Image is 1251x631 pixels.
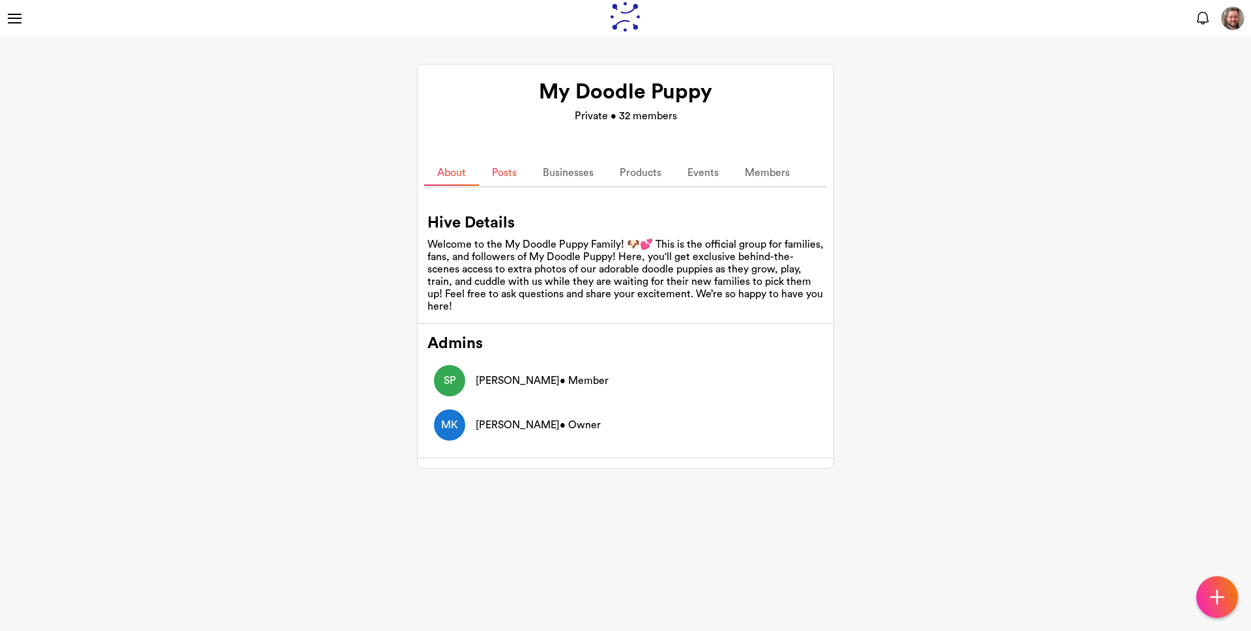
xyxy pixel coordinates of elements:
[674,160,732,186] a: Events
[424,160,479,186] a: About
[610,2,640,32] img: logo
[427,334,824,353] h2: Admins
[441,417,458,433] p: MK
[427,359,824,403] a: SP[PERSON_NAME]• Member
[1206,586,1228,608] img: icon-plus.svg
[427,238,824,313] div: Welcome to the My Doodle Puppy Family! 🐶💕 This is the official group for families, fans, and foll...
[539,80,712,104] h1: My Doodle Puppy
[444,373,456,389] p: SP
[1221,7,1244,30] img: user avatar
[427,403,824,447] a: MK[PERSON_NAME]• Owner
[530,160,607,186] a: Businesses
[479,160,530,186] a: Posts
[476,417,601,433] p: Marlene Kingston
[560,375,609,386] span: • Member
[560,420,601,430] span: • Owner
[732,160,803,186] a: Members
[607,160,674,186] a: Products
[476,373,609,389] p: Skye Parker
[575,108,677,124] p: Private • 32 members
[427,214,824,233] h2: Hive Details
[1195,10,1211,26] img: alert icon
